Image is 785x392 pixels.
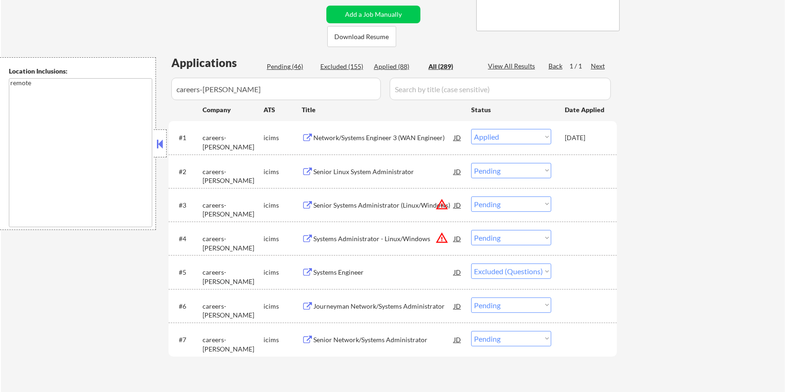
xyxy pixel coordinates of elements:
div: 1 / 1 [569,61,591,71]
div: #2 [179,167,195,176]
div: icims [264,335,302,345]
div: ATS [264,105,302,115]
div: #6 [179,302,195,311]
div: JD [453,196,462,213]
div: Applied (88) [374,62,420,71]
input: Search by company (case sensitive) [171,78,381,100]
div: #7 [179,335,195,345]
div: careers-[PERSON_NAME] [203,133,264,151]
div: Systems Administrator - Linux/Windows [313,234,454,243]
div: JD [453,331,462,348]
div: Back [548,61,563,71]
div: JD [453,297,462,314]
div: JD [453,129,462,146]
button: warning_amber [435,231,448,244]
div: [DATE] [565,133,606,142]
button: warning_amber [435,198,448,211]
div: careers-[PERSON_NAME] [203,335,264,353]
div: View All Results [488,61,538,71]
div: Network/Systems Engineer 3 (WAN Engineer) [313,133,454,142]
div: #4 [179,234,195,243]
div: Systems Engineer [313,268,454,277]
div: Senior Network/Systems Administrator [313,335,454,345]
div: icims [264,234,302,243]
div: careers-[PERSON_NAME] [203,201,264,219]
div: Pending (46) [267,62,313,71]
div: Senior Systems Administrator (Linux/Windows) [313,201,454,210]
div: Title [302,105,462,115]
div: Date Applied [565,105,606,115]
div: #1 [179,133,195,142]
div: Next [591,61,606,71]
div: Applications [171,57,264,68]
div: JD [453,230,462,247]
div: Location Inclusions: [9,67,152,76]
button: Download Resume [327,26,396,47]
div: Company [203,105,264,115]
div: icims [264,133,302,142]
div: careers-[PERSON_NAME] [203,302,264,320]
div: #5 [179,268,195,277]
div: Status [471,101,551,118]
div: All (289) [428,62,475,71]
div: Journeyman Network/Systems Administrator [313,302,454,311]
input: Search by title (case sensitive) [390,78,611,100]
div: Excluded (155) [320,62,367,71]
div: icims [264,167,302,176]
div: icims [264,201,302,210]
button: Add a Job Manually [326,6,420,23]
div: icims [264,302,302,311]
div: JD [453,163,462,180]
div: careers-[PERSON_NAME] [203,167,264,185]
div: Senior Linux System Administrator [313,167,454,176]
div: JD [453,264,462,280]
div: #3 [179,201,195,210]
div: careers-[PERSON_NAME] [203,234,264,252]
div: careers-[PERSON_NAME] [203,268,264,286]
div: icims [264,268,302,277]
